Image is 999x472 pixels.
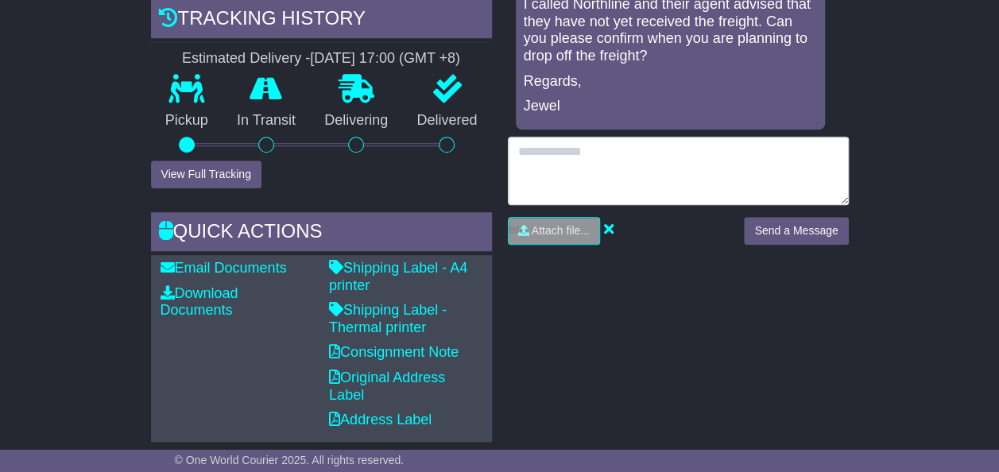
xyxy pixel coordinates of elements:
span: © One World Courier 2025. All rights reserved. [175,454,405,466]
a: Download Documents [161,285,238,319]
p: In Transit [223,112,310,130]
p: Delivering [310,112,402,130]
button: Send a Message [744,217,848,245]
a: Original Address Label [329,369,445,403]
p: Pickup [151,112,223,130]
div: Quick Actions [151,212,492,255]
div: [DATE] 17:00 (GMT +8) [310,50,460,68]
a: Consignment Note [329,344,459,360]
p: Regards, [524,73,817,91]
a: Address Label [329,412,432,428]
p: Delivered [402,112,491,130]
p: Jewel [524,98,817,115]
a: Shipping Label - Thermal printer [329,302,447,335]
button: View Full Tracking [151,161,261,188]
a: Email Documents [161,260,287,276]
a: Shipping Label - A4 printer [329,260,467,293]
div: Estimated Delivery - [151,50,492,68]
